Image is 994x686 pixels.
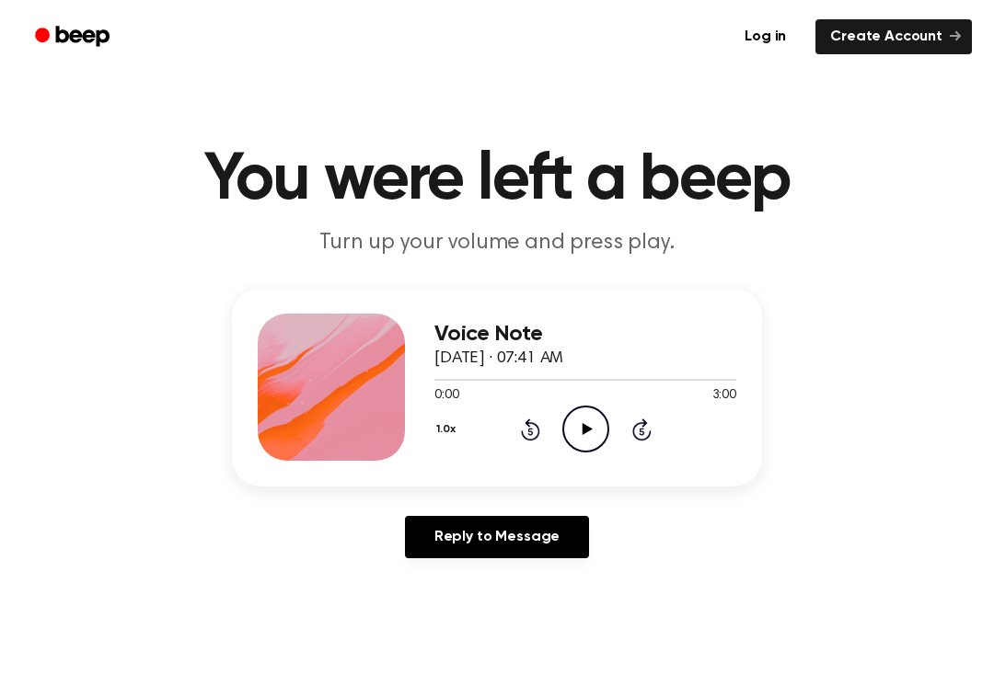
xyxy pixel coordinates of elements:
[712,386,736,406] span: 3:00
[26,147,968,213] h1: You were left a beep
[434,322,736,347] h3: Voice Note
[434,350,563,367] span: [DATE] · 07:41 AM
[815,19,972,54] a: Create Account
[434,414,462,445] button: 1.0x
[144,228,850,258] p: Turn up your volume and press play.
[22,19,126,55] a: Beep
[434,386,458,406] span: 0:00
[405,516,589,558] a: Reply to Message
[726,16,804,58] a: Log in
